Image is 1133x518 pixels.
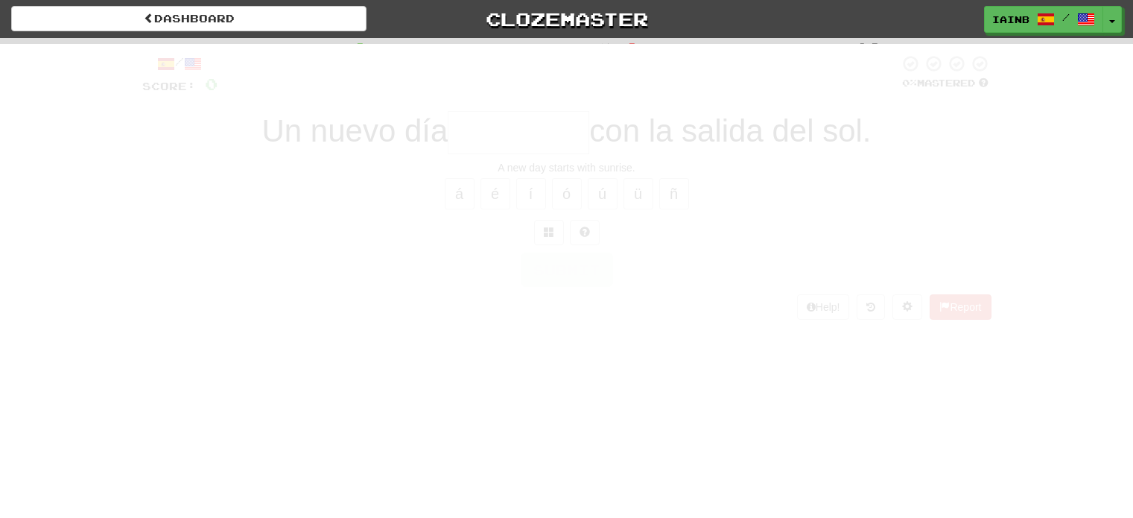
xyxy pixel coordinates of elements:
[856,40,881,57] span: 10
[389,6,744,32] a: Clozemaster
[984,6,1103,33] a: iainb /
[244,42,317,57] span: Correct
[142,54,218,73] div: /
[354,40,366,57] span: 0
[552,178,582,209] button: ó
[205,75,218,93] span: 0
[899,77,991,90] div: Mastered
[534,220,564,245] button: Switch sentence to multiple choice alt+p
[516,178,546,209] button: í
[930,294,991,320] button: Report
[623,178,653,209] button: ü
[445,178,475,209] button: á
[480,178,510,209] button: é
[797,294,850,320] button: Help!
[902,77,917,89] span: 0 %
[589,113,871,148] span: con la salida del sol.
[142,80,196,92] span: Score:
[767,42,819,57] span: To go
[992,13,1029,26] span: iainb
[857,294,885,320] button: Round history (alt+y)
[626,40,638,57] span: 0
[11,6,366,31] a: Dashboard
[588,178,618,209] button: ú
[570,220,600,245] button: Single letter hint - you only get 1 per sentence and score half the points! alt+h
[495,42,588,57] span: Incorrect
[142,160,991,175] div: A new day starts with sunrise.
[1062,12,1070,22] span: /
[659,178,689,209] button: ñ
[521,253,613,287] button: Submit
[261,113,448,148] span: Un nuevo día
